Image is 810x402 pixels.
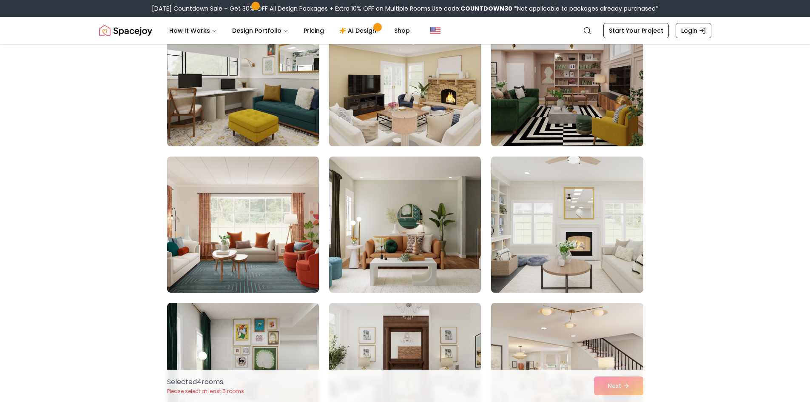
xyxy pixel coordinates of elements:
[430,26,441,36] img: United States
[487,153,647,296] img: Room room-30
[329,157,481,293] img: Room room-29
[162,22,224,39] button: How It Works
[225,22,295,39] button: Design Portfolio
[152,4,659,13] div: [DATE] Countdown Sale – Get 30% OFF All Design Packages + Extra 10% OFF on Multiple Rooms.
[99,22,152,39] img: Spacejoy Logo
[167,377,244,387] p: Selected 4 room s
[432,4,512,13] span: Use code:
[167,10,319,146] img: Room room-25
[99,22,152,39] a: Spacejoy
[333,22,386,39] a: AI Design
[676,23,711,38] a: Login
[297,22,331,39] a: Pricing
[512,4,659,13] span: *Not applicable to packages already purchased*
[491,10,643,146] img: Room room-27
[167,157,319,293] img: Room room-28
[603,23,669,38] a: Start Your Project
[162,22,417,39] nav: Main
[329,10,481,146] img: Room room-26
[99,17,711,44] nav: Global
[387,22,417,39] a: Shop
[460,4,512,13] b: COUNTDOWN30
[167,388,244,395] p: Please select at least 5 rooms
